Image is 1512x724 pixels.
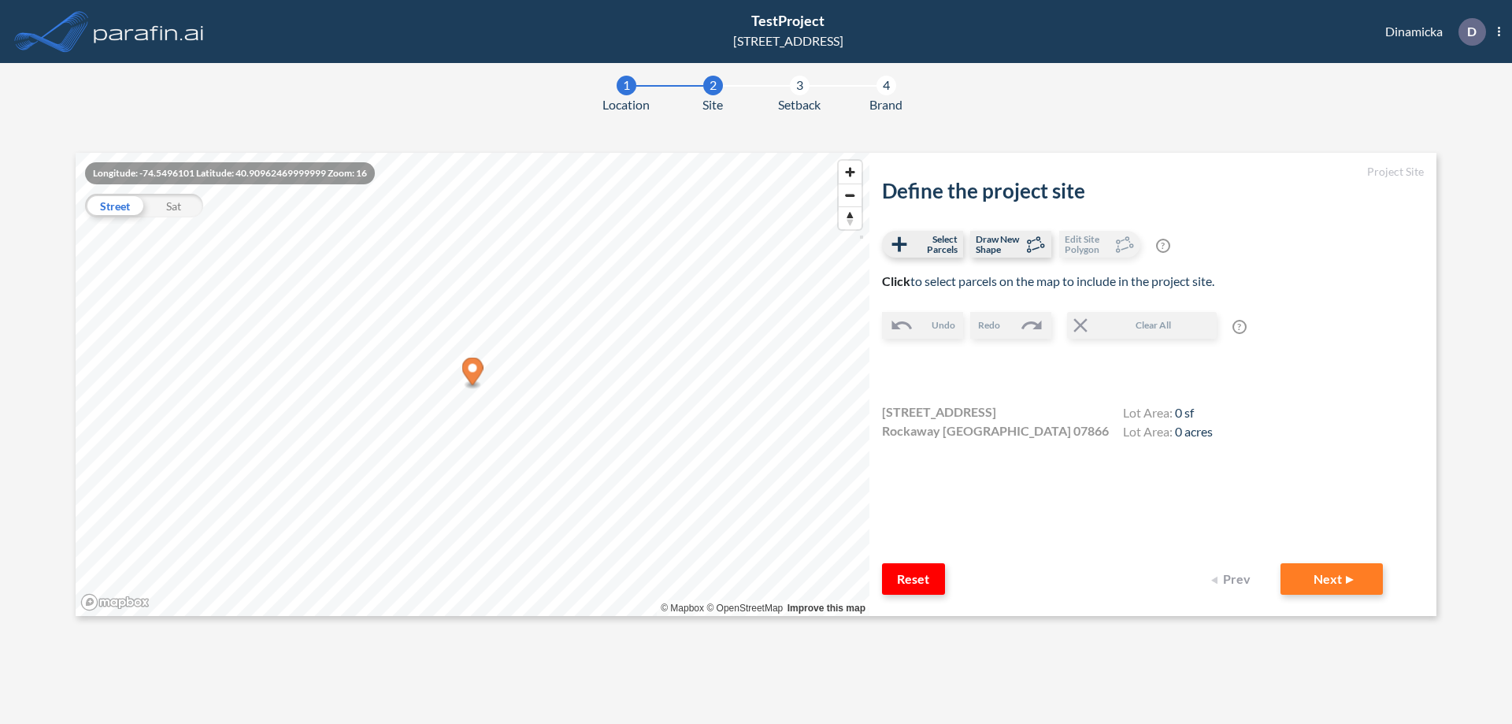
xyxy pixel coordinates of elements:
img: logo [91,16,207,47]
span: to select parcels on the map to include in the project site. [882,273,1214,288]
div: Longitude: -74.5496101 Latitude: 40.90962469999999 Zoom: 16 [85,162,375,184]
span: Clear All [1092,318,1215,332]
span: ? [1156,239,1170,253]
span: Select Parcels [911,234,958,254]
span: Rockaway [GEOGRAPHIC_DATA] 07866 [882,421,1109,440]
span: Brand [869,95,902,114]
button: Redo [970,312,1051,339]
h5: Project Site [882,165,1424,179]
span: Edit Site Polygon [1065,234,1111,254]
b: Click [882,273,910,288]
button: Next [1280,563,1383,595]
button: Prev [1202,563,1265,595]
button: Zoom out [839,184,862,206]
span: Reset bearing to north [839,207,862,229]
span: [STREET_ADDRESS] [882,403,996,421]
span: Draw New Shape [976,234,1022,254]
p: D [1467,24,1477,39]
a: Mapbox homepage [80,593,150,611]
div: 3 [790,76,810,95]
span: Site [702,95,723,114]
span: 0 acres [1175,424,1213,439]
h4: Lot Area: [1123,405,1213,424]
span: Undo [932,318,955,332]
span: ? [1232,320,1247,334]
a: OpenStreetMap [706,603,783,614]
a: Mapbox [661,603,704,614]
span: Redo [978,318,1000,332]
div: Dinamicka [1362,18,1500,46]
canvas: Map [76,153,869,616]
span: TestProject [751,12,825,29]
div: Sat [144,194,203,217]
div: 2 [703,76,723,95]
span: 0 sf [1175,405,1194,420]
button: Zoom in [839,161,862,184]
div: 1 [617,76,636,95]
button: Clear All [1067,312,1217,339]
button: Reset [882,563,945,595]
span: Setback [778,95,821,114]
button: Reset bearing to north [839,206,862,229]
h4: Lot Area: [1123,424,1213,443]
div: Street [85,194,144,217]
h2: Define the project site [882,179,1424,203]
div: 4 [876,76,896,95]
button: Undo [882,312,963,339]
a: Improve this map [787,603,865,614]
span: Location [602,95,650,114]
div: [STREET_ADDRESS] [733,32,843,50]
div: Map marker [462,358,484,390]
